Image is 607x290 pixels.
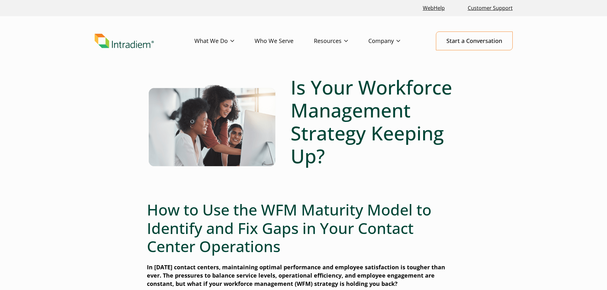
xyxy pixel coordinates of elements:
a: Customer Support [465,1,515,15]
strong: In [DATE] contact centers, maintaining optimal performance and employee satisfaction is tougher t... [147,263,445,287]
a: Who We Serve [255,32,314,50]
a: Link opens in a new window [420,1,447,15]
a: Company [368,32,421,50]
img: Intradiem [95,34,154,48]
a: What We Do [194,32,255,50]
h2: How to Use the WFM Maturity Model to Identify and Fix Gaps in Your Contact Center Operations [147,201,460,256]
h1: Is Your Workforce Management Strategy Keeping Up? [291,76,460,167]
a: Start a Conversation [436,32,513,50]
a: Link to homepage of Intradiem [95,34,194,48]
a: Resources [314,32,368,50]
